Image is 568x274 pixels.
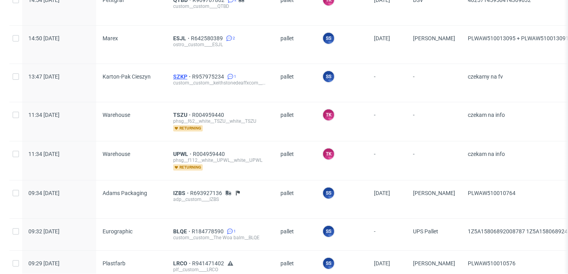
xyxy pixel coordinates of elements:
[173,266,268,273] div: plf__custom____LRCO
[280,112,310,131] span: pallet
[323,258,334,269] figcaption: SS
[468,190,516,196] span: PLWAW510010764
[28,151,60,157] span: 11:34 [DATE]
[28,228,60,235] span: 09:32 [DATE]
[173,112,192,118] a: TSZU
[103,112,130,118] span: Warehouse
[323,71,334,82] figcaption: SS
[192,73,226,80] a: R957975234
[234,73,236,80] span: 1
[28,73,60,80] span: 13:47 [DATE]
[226,73,236,80] a: 1
[374,151,400,171] span: -
[103,151,130,157] span: Warehouse
[173,260,192,266] a: LRCO
[323,109,334,120] figcaption: TK
[413,228,455,241] span: UPS Pallet
[413,190,455,209] span: [PERSON_NAME]
[28,112,60,118] span: 11:34 [DATE]
[468,260,516,266] span: PLWAW510010576
[468,151,505,157] span: czekam na info
[192,228,225,235] a: R184778590
[173,228,192,235] a: BLQE
[191,35,224,41] a: R642580389
[280,35,310,54] span: pallet
[374,190,390,196] span: [DATE]
[468,112,505,118] span: czekam na info
[173,196,268,203] div: adp__custom____IZBS
[224,35,235,41] a: 2
[323,226,334,237] figcaption: SS
[190,190,224,196] a: R693927136
[413,35,455,54] span: [PERSON_NAME]
[280,151,310,171] span: pallet
[374,73,400,92] span: -
[234,228,236,235] span: 1
[173,73,192,80] a: SZKP
[28,190,60,196] span: 09:34 [DATE]
[28,35,60,41] span: 14:50 [DATE]
[225,228,236,235] a: 1
[413,112,455,131] span: -
[173,235,268,241] div: custom__custom__The Woa balm__BLQE
[173,125,203,131] span: returning
[374,228,400,241] span: -
[192,112,226,118] a: R004959440
[173,151,193,157] a: UPWL
[233,35,235,41] span: 2
[280,190,310,209] span: pallet
[192,260,226,266] a: R941471402
[173,80,268,86] div: custom__custom__keithstonedeaffxcom__SZKP
[280,228,310,241] span: pallet
[374,35,390,41] span: [DATE]
[468,73,503,80] span: czekamy na fv
[173,118,268,124] div: phsg__f62__white__TSZU__white__TSZU
[413,151,455,171] span: -
[323,33,334,44] figcaption: SS
[173,3,268,9] div: custom__custom____QTBD
[103,260,125,266] span: Plastfarb
[103,35,118,41] span: Marex
[193,151,226,157] a: R004959440
[413,73,455,92] span: -
[173,35,191,41] a: ESJL
[374,260,390,266] span: [DATE]
[173,41,268,48] div: ostro__custom____ESJL
[103,228,133,235] span: Eurographic
[280,73,310,92] span: pallet
[323,188,334,199] figcaption: SS
[103,190,147,196] span: Adams Packaging
[28,260,60,266] span: 09:29 [DATE]
[103,73,151,80] span: Karton-Pak Cieszyn
[374,112,400,131] span: -
[173,157,268,163] div: phsg__f112__white__UPWL__white__UPWL
[173,164,203,171] span: returning
[323,148,334,160] figcaption: TK
[173,190,190,196] a: IZBS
